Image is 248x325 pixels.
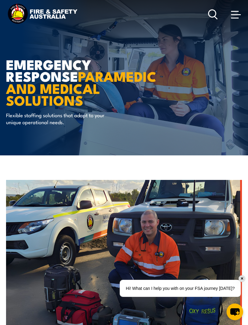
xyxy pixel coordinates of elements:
button: chat-button [227,303,243,320]
p: Flexible staffing solutions that adapt to your unique operational needs. [6,111,116,126]
div: Hi! What can I help you with on your FSA journey [DATE]? [120,280,241,297]
div: ✕ [239,275,245,282]
strong: PARAMEDIC AND MEDICAL SOLUTIONS [6,65,156,110]
h1: EMERGENCY RESPONSE [6,58,155,106]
